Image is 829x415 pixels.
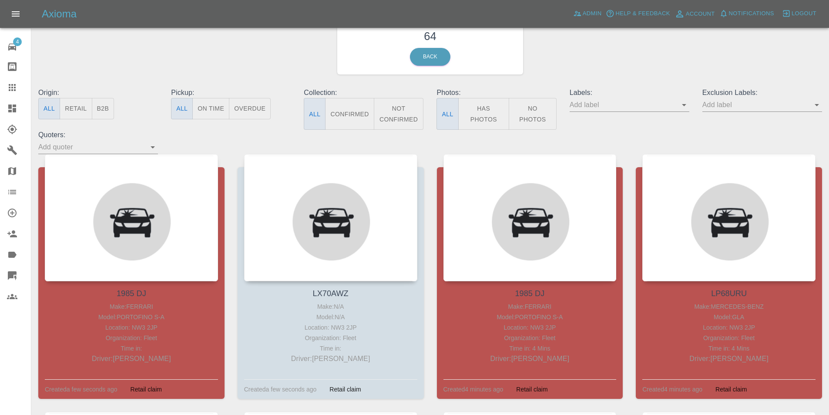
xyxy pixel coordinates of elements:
span: 4 [13,37,22,46]
div: Location: NW3 2JP [446,322,614,333]
button: Notifications [717,7,776,20]
div: Model: PORTOFINO S-A [446,312,614,322]
a: Back [410,48,450,66]
div: Organization: Fleet [446,333,614,343]
button: Not Confirmed [374,98,424,130]
input: Add label [702,98,809,111]
h3: 64 [344,28,517,44]
div: Created a few seconds ago [244,384,317,395]
div: Retail claim [709,384,753,395]
button: All [38,98,60,119]
div: Organization: Fleet [47,333,216,343]
div: Time in: [246,343,415,354]
div: Make: N/A [246,301,415,312]
h5: Axioma [42,7,77,21]
input: Add label [570,98,676,111]
button: All [304,98,326,130]
a: LP68URU [711,289,747,298]
div: Organization: Fleet [644,333,813,343]
button: Open [147,141,159,153]
p: Collection: [304,88,423,98]
div: Make: MERCEDES-BENZ [644,301,813,312]
div: Created 4 minutes ago [642,384,702,395]
div: Location: NW3 2JP [47,322,216,333]
button: B2B [92,98,114,119]
p: Quoters: [38,130,158,140]
span: Notifications [729,9,774,19]
div: Retail claim [510,384,554,395]
button: Help & Feedback [604,7,672,20]
button: No Photos [509,98,557,130]
a: Account [672,7,717,21]
button: Retail [60,98,92,119]
div: Organization: Fleet [246,333,415,343]
button: All [436,98,458,130]
button: All [171,98,193,119]
div: Location: NW3 2JP [644,322,813,333]
div: Time in: [47,343,216,354]
div: Model: PORTOFINO S-A [47,312,216,322]
button: Overdue [229,98,271,119]
a: LX70AWZ [313,289,349,298]
div: Model: GLA [644,312,813,322]
a: Admin [571,7,604,20]
span: Admin [583,9,602,19]
div: Time in: 4 Mins [644,343,813,354]
div: Make: FERRARI [47,301,216,312]
p: Driver: [PERSON_NAME] [246,354,415,364]
div: Location: NW3 2JP [246,322,415,333]
button: Open [811,99,823,111]
p: Pickup: [171,88,291,98]
div: Retail claim [323,384,367,395]
button: Logout [780,7,819,20]
button: On Time [192,98,229,119]
p: Origin: [38,88,158,98]
p: Exclusion Labels: [702,88,822,98]
button: Open [678,99,690,111]
div: Make: FERRARI [446,301,614,312]
p: Photos: [436,88,556,98]
p: Labels: [570,88,689,98]
span: Logout [792,9,816,19]
span: Account [686,9,715,19]
input: Add quoter [38,140,145,154]
span: Help & Feedback [615,9,670,19]
a: 1985 DJ [117,289,146,298]
p: Driver: [PERSON_NAME] [47,354,216,364]
p: Driver: [PERSON_NAME] [644,354,813,364]
div: Created a few seconds ago [45,384,117,395]
div: Model: N/A [246,312,415,322]
p: Driver: [PERSON_NAME] [446,354,614,364]
button: Has Photos [458,98,510,130]
button: Confirmed [325,98,374,130]
div: Created 4 minutes ago [443,384,503,395]
div: Retail claim [124,384,168,395]
div: Time in: 4 Mins [446,343,614,354]
button: Open drawer [5,3,26,24]
a: 1985 DJ [515,289,545,298]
